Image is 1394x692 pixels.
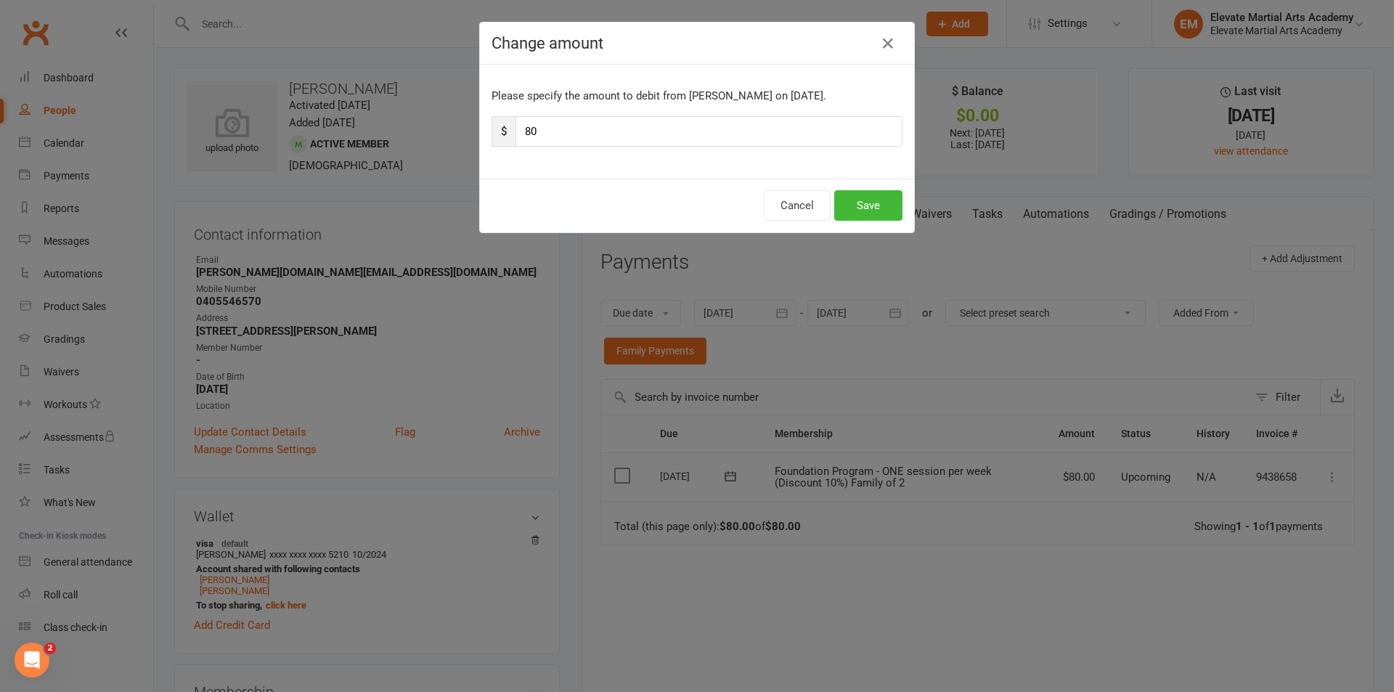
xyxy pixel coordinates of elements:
[15,643,49,677] iframe: Intercom live chat
[764,190,831,221] button: Cancel
[834,190,902,221] button: Save
[876,32,900,55] button: Close
[492,34,902,52] h4: Change amount
[44,643,56,654] span: 2
[492,116,515,147] span: $
[492,87,902,105] p: Please specify the amount to debit from [PERSON_NAME] on [DATE].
